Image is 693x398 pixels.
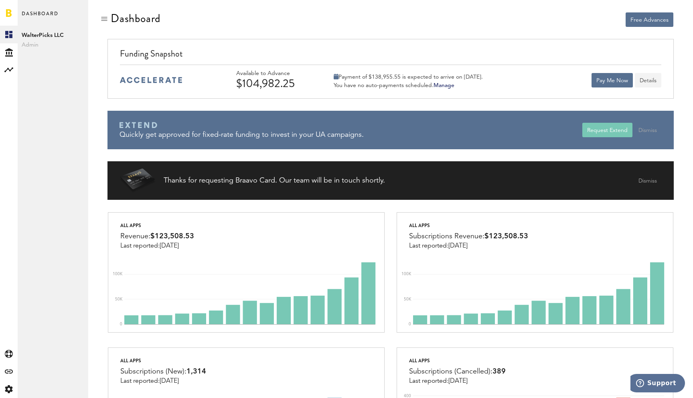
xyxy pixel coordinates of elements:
div: Last reported: [120,378,206,385]
text: 0 [120,322,122,326]
span: $123,508.53 [150,233,194,240]
text: 400 [404,394,411,398]
div: $104,982.25 [236,77,312,90]
iframe: Opens a widget where you can find more information [630,374,685,394]
div: All apps [120,221,194,230]
span: 1,314 [186,368,206,375]
div: Subscriptions (New): [120,366,206,378]
text: 100K [113,272,123,276]
span: [DATE] [448,243,468,249]
button: Free Advances [626,12,673,27]
div: Last reported: [120,242,194,250]
button: Dismiss [634,123,662,137]
img: Braavo Card [120,169,156,193]
span: Admin [22,40,84,50]
img: Braavo Extend [120,122,157,128]
div: Quickly get approved for fixed-rate funding to invest in your UA campaigns. [120,130,582,140]
div: Last reported: [409,378,506,385]
text: 100K [401,272,411,276]
button: Details [635,73,661,87]
span: [DATE] [160,378,179,384]
div: Available to Advance [236,70,312,77]
div: Subscriptions Revenue: [409,230,528,242]
div: Dashboard [111,12,160,25]
div: Last reported: [409,242,528,250]
span: 389 [492,368,506,375]
div: All apps [120,356,206,366]
text: 50K [404,297,411,301]
div: Revenue: [120,230,194,242]
img: accelerate-medium-blue-logo.svg [120,77,182,83]
text: 0 [409,322,411,326]
div: Thanks for requesting Braavo Card. Our team will be in touch shortly. [164,176,385,186]
button: Request Extend [582,123,632,137]
div: Payment of $138,955.55 is expected to arrive on [DATE]. [334,73,483,81]
a: Manage [434,83,454,88]
div: Funding Snapshot [120,47,661,65]
span: [DATE] [160,243,179,249]
text: 50K [115,297,123,301]
div: You have no auto-payments scheduled. [334,82,483,89]
div: All apps [409,356,506,366]
div: All apps [409,221,528,230]
span: [DATE] [448,378,468,384]
span: Dashboard [22,9,59,26]
span: $123,508.53 [484,233,528,240]
span: WalterPicks LLC [22,30,84,40]
button: Dismiss [634,173,662,188]
div: Subscriptions (Cancelled): [409,366,506,378]
button: Pay Me Now [592,73,633,87]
